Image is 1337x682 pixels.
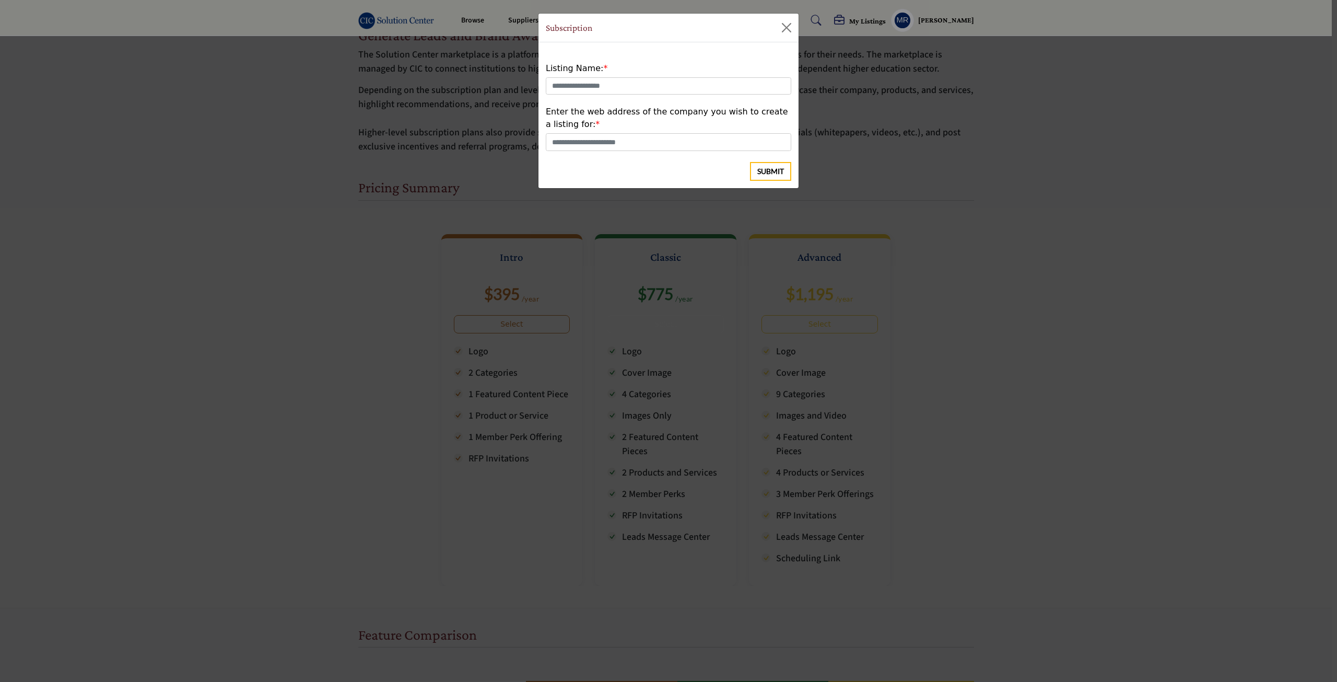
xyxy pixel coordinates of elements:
[757,166,784,177] span: Submit
[750,162,791,181] button: Submit
[778,19,795,36] button: Close
[546,62,607,75] label: Listing Name:
[546,106,791,131] label: Enter the web address of the company you wish to create a listing for:
[546,21,592,34] h1: Subscription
